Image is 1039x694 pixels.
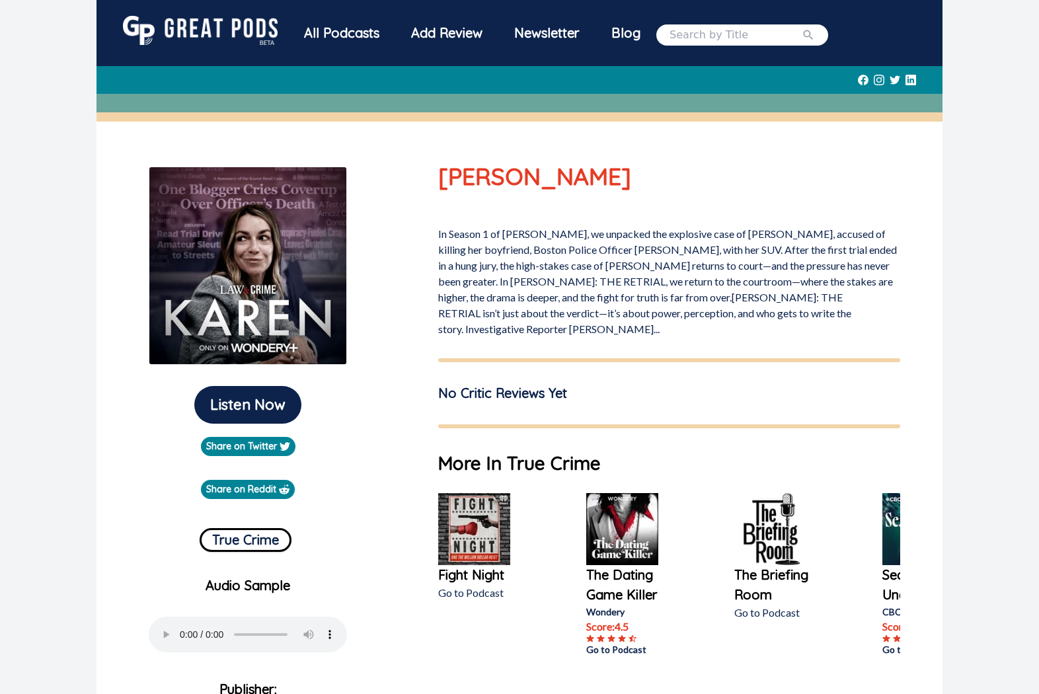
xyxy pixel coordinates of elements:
[586,619,692,635] p: Score: 4.5
[200,528,291,552] button: True Crime
[395,16,498,50] a: Add Review
[882,565,988,605] a: Sea of Lies from Uncover
[596,16,656,50] a: Blog
[498,16,596,54] a: Newsletter
[438,585,544,601] p: Go to Podcast
[288,16,395,50] div: All Podcasts
[734,493,806,565] img: The Briefing Room
[123,16,278,45] img: GreatPods
[882,619,988,635] p: Score: 4.8
[882,493,954,565] img: Sea of Lies from Uncover
[734,565,840,605] a: The Briefing Room
[438,159,900,194] p: [PERSON_NAME]
[734,605,840,621] p: Go to Podcast
[438,449,900,477] h1: More In True Crime
[288,16,395,54] a: All Podcasts
[586,605,692,619] p: Wondery
[107,576,389,596] p: Audio Sample
[438,383,567,403] h1: No Critic Reviews Yet
[438,221,900,337] p: In Season 1 of [PERSON_NAME], we unpacked the explosive case of [PERSON_NAME], accused of killing...
[149,617,347,652] audio: Your browser does not support the audio element
[586,565,692,605] a: The Dating Game Killer
[438,493,510,565] img: Fight Night
[498,16,596,50] div: Newsletter
[670,27,802,43] input: Search by Title
[438,565,544,585] a: Fight Night
[586,493,658,565] img: The Dating Game Killer
[882,642,988,656] a: Go to Podcast
[149,167,347,365] img: Karen
[200,523,291,552] a: True Crime
[194,386,301,424] button: Listen Now
[201,437,295,456] a: Share on Twitter
[882,605,988,619] p: CBC
[201,480,295,499] a: Share on Reddit
[586,642,692,656] a: Go to Podcast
